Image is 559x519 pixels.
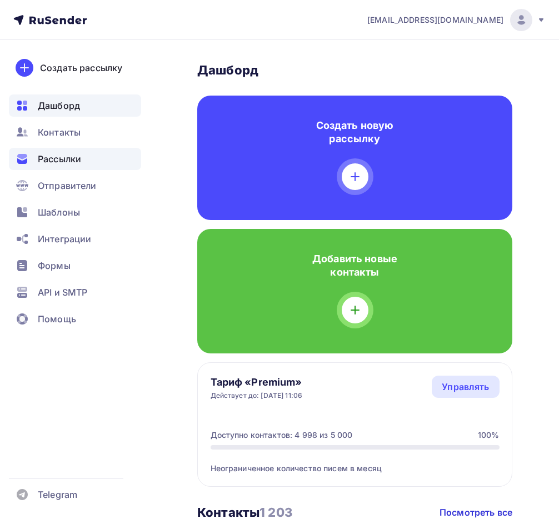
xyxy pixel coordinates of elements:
[38,488,77,501] span: Telegram
[307,119,403,146] h4: Создать новую рассылку
[442,380,489,393] div: Управлять
[307,252,403,279] h4: Добавить новые контакты
[38,259,71,272] span: Формы
[9,148,141,170] a: Рассылки
[211,430,353,441] div: Доступно контактов: 4 998 из 5 000
[478,430,500,441] div: 100%
[9,201,141,223] a: Шаблоны
[38,152,81,166] span: Рассылки
[367,14,503,26] span: [EMAIL_ADDRESS][DOMAIN_NAME]
[9,174,141,197] a: Отправители
[9,254,141,277] a: Формы
[211,391,303,400] div: Действует до: [DATE] 11:06
[38,206,80,219] span: Шаблоны
[38,126,81,139] span: Контакты
[440,506,512,519] a: Посмотреть все
[367,9,546,31] a: [EMAIL_ADDRESS][DOMAIN_NAME]
[38,179,97,192] span: Отправители
[9,121,141,143] a: Контакты
[211,450,500,474] div: Неограниченное количество писем в месяц
[38,312,76,326] span: Помощь
[197,62,512,78] h3: Дашборд
[38,232,91,246] span: Интеграции
[9,94,141,117] a: Дашборд
[38,99,80,112] span: Дашборд
[38,286,87,299] span: API и SMTP
[211,376,303,389] h4: Тариф «Premium»
[40,61,122,74] div: Создать рассылку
